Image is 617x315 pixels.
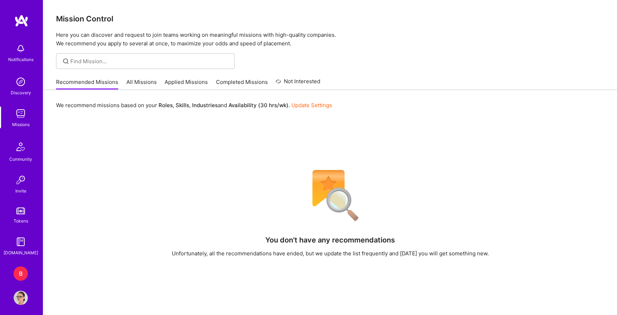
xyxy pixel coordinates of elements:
[14,41,28,56] img: bell
[56,101,332,109] p: We recommend missions based on your , , and .
[56,78,118,90] a: Recommended Missions
[16,207,25,214] img: tokens
[12,121,30,128] div: Missions
[56,31,604,48] p: Here you can discover and request to join teams working on meaningful missions with high-quality ...
[14,14,29,27] img: logo
[14,75,28,89] img: discovery
[159,102,173,109] b: Roles
[14,173,28,187] img: Invite
[15,187,26,195] div: Invite
[14,106,28,121] img: teamwork
[12,291,30,305] a: User Avatar
[14,291,28,305] img: User Avatar
[291,102,332,109] a: Update Settings
[192,102,218,109] b: Industries
[12,138,29,155] img: Community
[11,89,31,96] div: Discovery
[62,57,70,65] i: icon SearchGrey
[14,266,28,281] div: B
[9,155,32,163] div: Community
[276,77,320,90] a: Not Interested
[265,236,395,244] h4: You don't have any recommendations
[12,266,30,281] a: B
[172,250,489,257] div: Unfortunately, all the recommendations have ended, but we update the list frequently and [DATE] y...
[216,78,268,90] a: Completed Missions
[14,217,28,225] div: Tokens
[165,78,208,90] a: Applied Missions
[56,14,604,23] h3: Mission Control
[176,102,189,109] b: Skills
[4,249,38,256] div: [DOMAIN_NAME]
[8,56,34,63] div: Notifications
[229,102,289,109] b: Availability (30 hrs/wk)
[14,235,28,249] img: guide book
[70,57,229,65] input: Find Mission...
[126,78,157,90] a: All Missions
[300,165,361,226] img: No Results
